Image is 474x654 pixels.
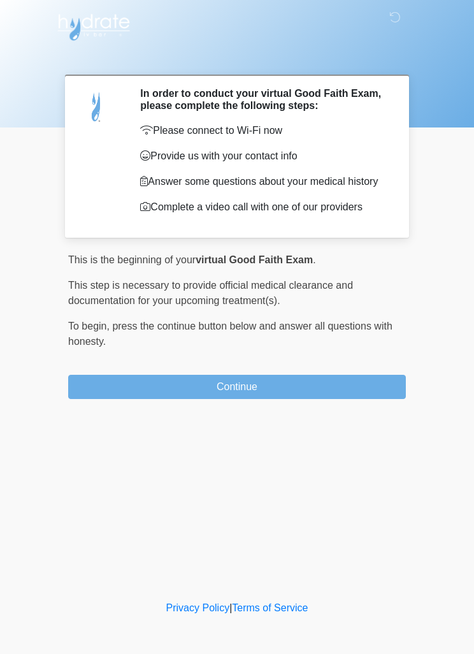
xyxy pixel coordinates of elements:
h2: In order to conduct your virtual Good Faith Exam, please complete the following steps: [140,87,387,112]
p: Provide us with your contact info [140,149,387,164]
p: Complete a video call with one of our providers [140,200,387,215]
span: This step is necessary to provide official medical clearance and documentation for your upcoming ... [68,280,353,306]
strong: virtual Good Faith Exam [196,254,313,265]
a: Terms of Service [232,602,308,613]
p: Please connect to Wi-Fi now [140,123,387,138]
h1: ‎ ‎ ‎ [59,46,415,69]
p: Answer some questions about your medical history [140,174,387,189]
span: This is the beginning of your [68,254,196,265]
a: | [229,602,232,613]
button: Continue [68,375,406,399]
span: To begin, [68,321,112,331]
img: Hydrate IV Bar - Scottsdale Logo [55,10,132,41]
span: press the continue button below and answer all questions with honesty. [68,321,392,347]
img: Agent Avatar [78,87,116,126]
span: . [313,254,315,265]
a: Privacy Policy [166,602,230,613]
